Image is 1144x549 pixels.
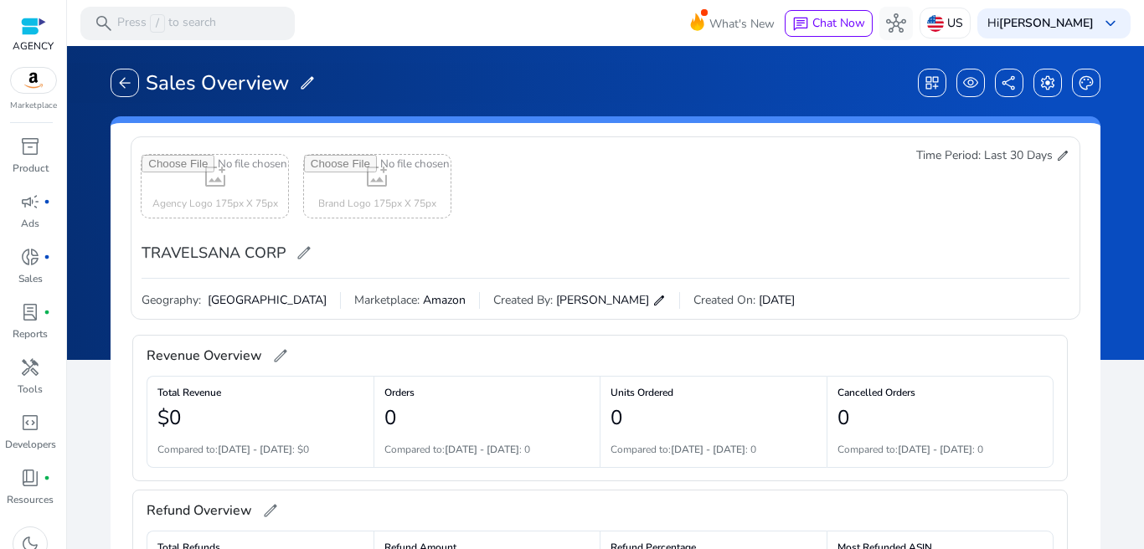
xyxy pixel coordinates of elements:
span: fiber_manual_record [44,198,50,205]
p: Reports [13,326,48,341]
span: Refund Overview [147,497,252,524]
span: Revenue Overview [147,342,262,369]
span: Sales Overview [146,69,289,96]
span: [GEOGRAPHIC_DATA] [204,292,327,309]
span: Created By: [493,292,553,309]
p: AGENCY [13,38,54,54]
p: Press to search [117,14,216,33]
b: [DATE] - [DATE] [445,443,519,456]
p: Tools [18,382,43,397]
span: arrow_back [116,74,133,91]
b: [DATE] - [DATE] [671,443,745,456]
span: inventory_2 [20,136,40,156]
span: fiber_manual_record [44,309,50,316]
p: Resources [7,492,54,507]
b: [DATE] - [DATE] [218,443,292,456]
span: handyman [20,357,40,377]
span: TRAVELSANA CORP [142,241,286,264]
span: edit [299,74,316,91]
span: edit [296,244,312,261]
span: Time Period: [916,147,981,164]
span: hub [886,13,906,33]
span: edit [272,347,289,364]
h2: 0 [837,406,849,430]
span: book_4 [20,468,40,488]
p: Hi [987,18,1094,29]
button: hub [879,7,913,40]
span: Geography: [142,292,201,309]
h6: Cancelled Orders [837,392,1043,395]
span: edit [1056,149,1069,162]
h6: Total Revenue [157,392,363,395]
span: code_blocks [20,413,40,433]
span: lab_profile [20,302,40,322]
h6: Units Ordered [611,392,817,395]
span: visibility [962,74,979,91]
span: edit [652,294,666,307]
p: Sales [18,271,43,286]
span: [PERSON_NAME] [556,292,649,309]
span: Amazon [423,292,466,309]
span: / [150,14,165,33]
span: search [94,13,114,33]
b: [DATE] - [DATE] [898,443,972,456]
span: [DATE] [759,292,795,309]
span: Last 30 Days [984,147,1053,164]
span: What's New [709,9,775,38]
span: edit [262,502,279,519]
h2: 0 [611,406,622,430]
span: chat [792,16,809,33]
span: fiber_manual_record [44,254,50,260]
span: dashboard_customize [924,74,940,91]
p: Product [13,161,49,176]
span: Marketplace: [354,292,420,309]
span: settings [1039,74,1056,91]
h2: $0 [157,406,181,430]
span: palette [1078,74,1095,91]
span: share [1001,74,1018,91]
span: campaign [20,192,40,212]
p: US [947,8,963,38]
h2: 0 [384,406,396,430]
p: Developers [5,437,56,452]
b: [PERSON_NAME] [999,15,1094,31]
p: Compared to: : 0 [384,442,530,457]
img: us.svg [927,15,944,32]
span: donut_small [20,247,40,267]
p: Marketplace [10,100,57,112]
button: chatChat Now [785,10,873,37]
p: Ads [21,216,39,231]
span: Chat Now [812,15,865,31]
p: Compared to: : $0 [157,442,309,457]
p: Compared to: : 0 [837,442,983,457]
h6: Orders [384,392,590,395]
span: keyboard_arrow_down [1100,13,1121,33]
span: Created On: [693,292,755,309]
img: amazon.svg [11,68,56,93]
p: Compared to: : 0 [611,442,756,457]
span: fiber_manual_record [44,475,50,481]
